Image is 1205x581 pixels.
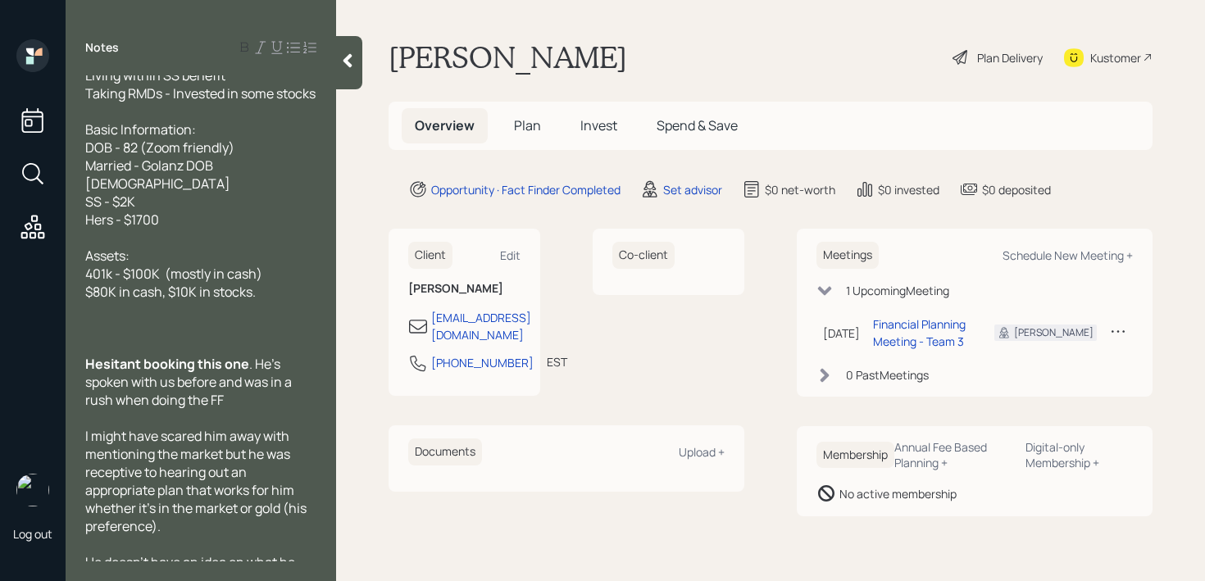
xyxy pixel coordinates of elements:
[514,116,541,134] span: Plan
[657,116,738,134] span: Spend & Save
[85,355,249,373] span: Hesitant booking this one
[873,315,968,350] div: Financial Planning Meeting - Team 3
[85,66,316,102] span: Living within SS benefit Taking RMDs - Invested in some stocks
[500,247,521,263] div: Edit
[823,325,860,342] div: [DATE]
[431,354,534,371] div: [PHONE_NUMBER]
[431,309,531,343] div: [EMAIL_ADDRESS][DOMAIN_NAME]
[415,116,475,134] span: Overview
[408,242,452,269] h6: Client
[85,120,234,229] span: Basic Information: DOB - 82 (Zoom friendly) Married - Golanz DOB [DEMOGRAPHIC_DATA] SS - $2K Hers...
[408,438,482,465] h6: Documents
[894,439,1012,470] div: Annual Fee Based Planning +
[839,485,957,502] div: No active membership
[85,355,294,409] span: . He's spoken with us before and was in a rush when doing the FF
[13,526,52,542] div: Log out
[679,444,725,460] div: Upload +
[408,282,521,296] h6: [PERSON_NAME]
[85,283,256,301] span: $80K in cash, $10K in stocks.
[663,181,722,198] div: Set advisor
[85,39,119,56] label: Notes
[612,242,675,269] h6: Co-client
[389,39,627,75] h1: [PERSON_NAME]
[846,366,929,384] div: 0 Past Meeting s
[580,116,617,134] span: Invest
[878,181,939,198] div: $0 invested
[85,247,262,283] span: Assets: 401k - $100K (mostly in cash)
[1014,325,1094,340] div: [PERSON_NAME]
[85,427,309,535] span: I might have scared him away with mentioning the market but he was receptive to hearing out an ap...
[16,474,49,506] img: retirable_logo.png
[977,49,1043,66] div: Plan Delivery
[765,181,835,198] div: $0 net-worth
[1090,49,1141,66] div: Kustomer
[1025,439,1133,470] div: Digital-only Membership +
[846,282,949,299] div: 1 Upcoming Meeting
[1003,247,1133,263] div: Schedule New Meeting +
[431,181,621,198] div: Opportunity · Fact Finder Completed
[547,353,567,370] div: EST
[982,181,1051,198] div: $0 deposited
[816,242,879,269] h6: Meetings
[816,442,894,469] h6: Membership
